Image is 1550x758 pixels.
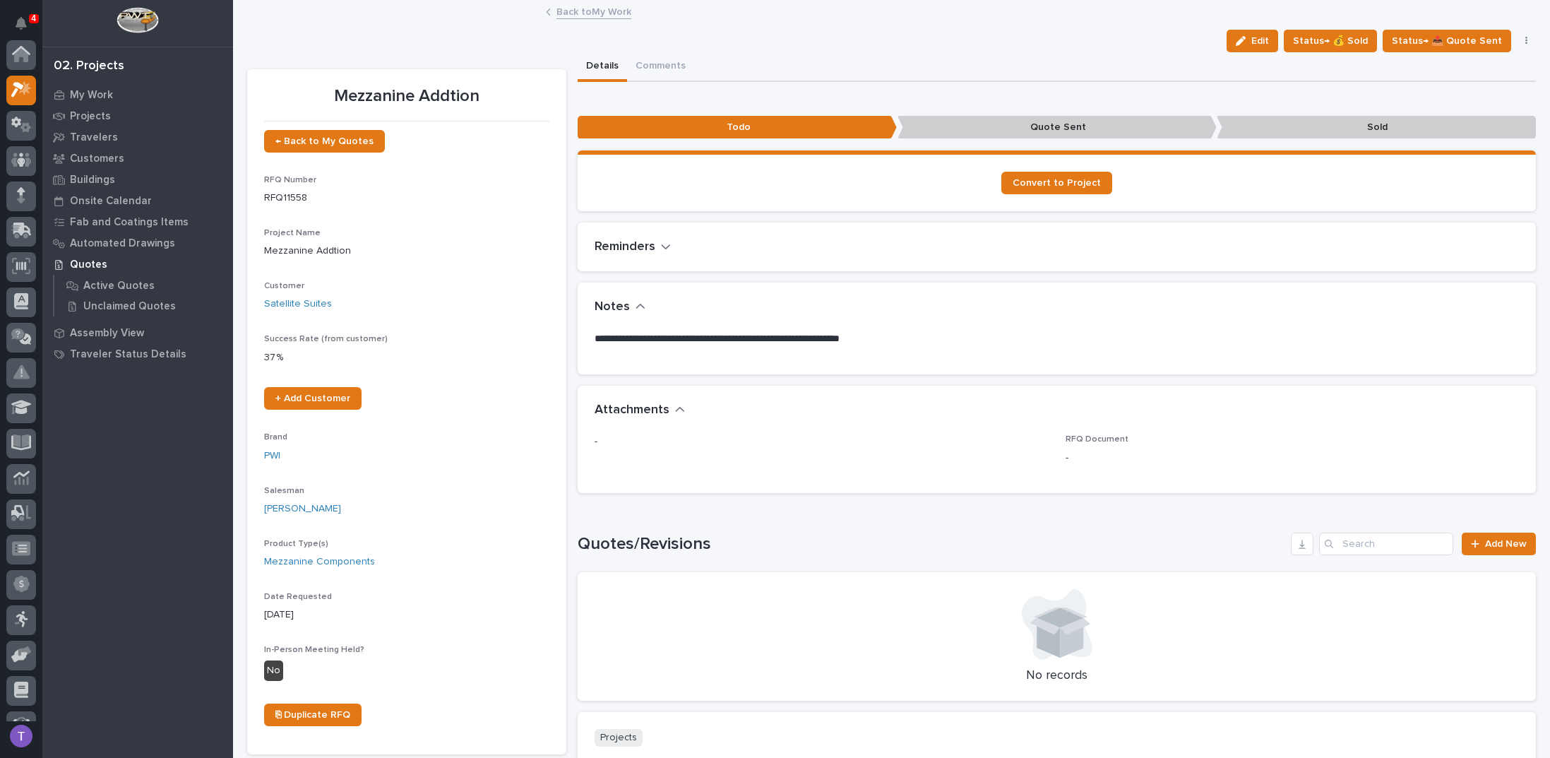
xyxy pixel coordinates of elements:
[70,195,152,208] p: Onsite Calendar
[264,449,280,463] a: PWI
[70,327,144,340] p: Assembly View
[264,297,332,312] a: Satellite Suites
[1217,116,1536,139] p: Sold
[70,259,107,271] p: Quotes
[595,300,630,315] h2: Notes
[595,403,685,418] button: Attachments
[1319,533,1453,555] input: Search
[264,502,341,516] a: [PERSON_NAME]
[54,276,233,295] a: Active Quotes
[70,153,124,165] p: Customers
[1462,533,1536,555] a: Add New
[117,7,158,33] img: Workspace Logo
[18,17,36,40] div: Notifications4
[264,593,332,601] span: Date Requested
[42,126,233,148] a: Travelers
[275,136,374,146] span: ← Back to My Quotes
[42,148,233,169] a: Customers
[627,52,694,82] button: Comments
[264,86,549,107] p: Mezzanine Addtion
[1485,539,1527,549] span: Add New
[42,322,233,343] a: Assembly View
[595,239,655,255] h2: Reminders
[264,646,364,654] span: In-Person Meeting Held?
[42,105,233,126] a: Projects
[264,191,549,206] p: RFQ11558
[6,8,36,38] button: Notifications
[578,52,627,82] button: Details
[1066,435,1128,444] span: RFQ Document
[595,300,645,315] button: Notes
[264,229,321,237] span: Project Name
[1284,30,1377,52] button: Status→ 💰 Sold
[1227,30,1278,52] button: Edit
[264,335,388,343] span: Success Rate (from customer)
[42,84,233,105] a: My Work
[264,661,283,681] div: No
[42,343,233,365] a: Traveler Status Details
[70,131,118,144] p: Travelers
[264,433,287,442] span: Brand
[42,232,233,254] a: Automated Drawings
[264,387,362,410] a: + Add Customer
[264,540,328,548] span: Product Type(s)
[42,169,233,190] a: Buildings
[556,3,631,19] a: Back toMy Work
[595,668,1519,684] p: No records
[1001,172,1112,194] a: Convert to Project
[264,608,549,622] p: [DATE]
[42,190,233,211] a: Onsite Calendar
[595,729,643,747] p: Projects
[70,237,175,250] p: Automated Drawings
[70,89,113,102] p: My Work
[264,350,549,365] p: 37 %
[264,130,385,153] a: ← Back to My Quotes
[595,239,671,255] button: Reminders
[275,710,350,720] span: ⎘ Duplicate RFQ
[6,721,36,751] button: users-avatar
[264,704,362,726] a: ⎘ Duplicate RFQ
[595,434,1048,449] p: -
[264,487,304,495] span: Salesman
[54,59,124,74] div: 02. Projects
[578,534,1285,555] h1: Quotes/Revisions
[83,280,155,292] p: Active Quotes
[70,110,111,123] p: Projects
[264,176,316,184] span: RFQ Number
[1013,178,1101,188] span: Convert to Project
[83,300,176,313] p: Unclaimed Quotes
[578,116,897,139] p: Todo
[54,296,233,316] a: Unclaimed Quotes
[1066,451,1519,466] p: -
[264,244,549,259] p: Mezzanine Addtion
[31,13,36,23] p: 4
[70,174,115,186] p: Buildings
[1383,30,1511,52] button: Status→ 📤 Quote Sent
[42,254,233,275] a: Quotes
[70,216,189,229] p: Fab and Coatings Items
[275,393,350,403] span: + Add Customer
[595,403,669,418] h2: Attachments
[1392,32,1502,49] span: Status→ 📤 Quote Sent
[70,348,186,361] p: Traveler Status Details
[1293,32,1368,49] span: Status→ 💰 Sold
[264,555,375,569] a: Mezzanine Components
[264,282,304,290] span: Customer
[1251,35,1269,47] span: Edit
[42,211,233,232] a: Fab and Coatings Items
[898,116,1217,139] p: Quote Sent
